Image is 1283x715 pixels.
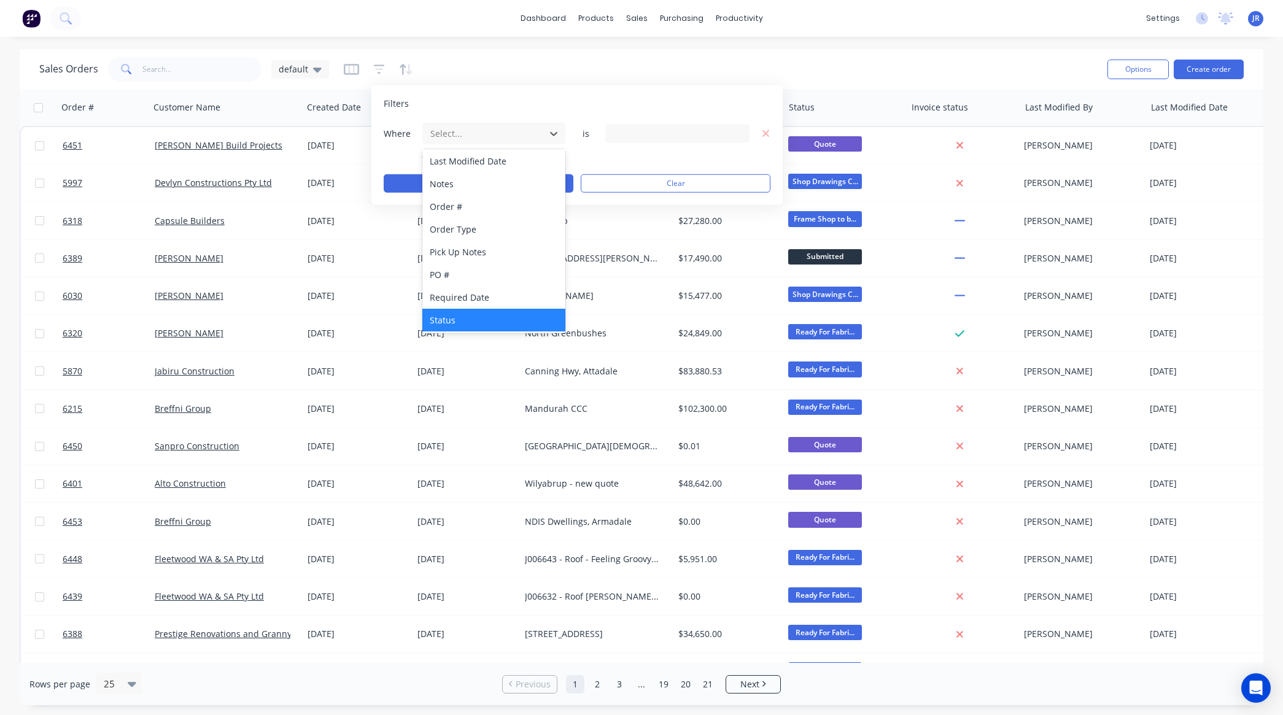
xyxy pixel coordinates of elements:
[155,252,223,264] a: [PERSON_NAME]
[503,678,557,690] a: Previous page
[525,365,661,377] div: Canning Hwy, Attadale
[678,516,773,528] div: $0.00
[678,403,773,415] div: $102,300.00
[63,590,82,603] span: 6439
[525,327,661,339] div: North Greenbushes
[573,127,598,139] span: is
[63,252,82,265] span: 6389
[789,101,815,114] div: Status
[308,327,408,339] div: [DATE]
[497,675,786,694] ul: Pagination
[610,675,629,694] a: Page 3
[63,403,82,415] span: 6215
[1024,252,1134,265] div: [PERSON_NAME]
[678,290,773,302] div: $15,477.00
[63,503,155,540] a: 6453
[676,675,695,694] a: Page 20
[417,252,515,265] div: [DATE]
[678,590,773,603] div: $0.00
[1024,628,1134,640] div: [PERSON_NAME]
[63,390,155,427] a: 6215
[588,675,607,694] a: Page 2
[1024,177,1134,189] div: [PERSON_NAME]
[422,263,565,286] div: PO #
[1252,13,1260,24] span: JR
[155,290,223,301] a: [PERSON_NAME]
[63,477,82,490] span: 6401
[678,252,773,265] div: $17,490.00
[788,625,862,640] span: Ready For Fabri...
[632,675,651,694] a: Jump forward
[384,98,409,110] span: Filters
[516,678,551,690] span: Previous
[279,63,308,75] span: default
[63,177,82,189] span: 5997
[1024,139,1134,152] div: [PERSON_NAME]
[155,553,264,565] a: Fleetwood WA & SA Pty Ltd
[63,203,155,239] a: 6318
[308,440,408,452] div: [DATE]
[63,215,82,227] span: 6318
[61,101,94,114] div: Order #
[63,516,82,528] span: 6453
[22,9,41,28] img: Factory
[155,215,225,226] a: Capsule Builders
[678,477,773,490] div: $48,642.00
[788,512,862,527] span: Quote
[1150,516,1278,528] div: [DATE]
[678,440,773,452] div: $0.01
[308,290,408,302] div: [DATE]
[572,9,620,28] div: products
[1150,215,1278,227] div: [DATE]
[155,628,348,640] a: Prestige Renovations and Granny Flats PTY LTD
[699,675,717,694] a: Page 21
[155,440,239,452] a: Sanpro Construction
[63,578,155,615] a: 6439
[63,164,155,201] a: 5997
[912,101,968,114] div: Invoice status
[1024,477,1134,490] div: [PERSON_NAME]
[1024,590,1134,603] div: [PERSON_NAME]
[384,127,421,139] span: Where
[1150,327,1278,339] div: [DATE]
[788,211,862,226] span: Frame Shop to b...
[63,628,82,640] span: 6388
[740,678,759,690] span: Next
[710,9,769,28] div: productivity
[678,553,773,565] div: $5,951.00
[63,541,155,578] a: 6448
[29,678,90,690] span: Rows per page
[1150,139,1278,152] div: [DATE]
[788,324,862,339] span: Ready For Fabri...
[1024,403,1134,415] div: [PERSON_NAME]
[1150,477,1278,490] div: [DATE]
[155,590,264,602] a: Fleetwood WA & SA Pty Ltd
[525,628,661,640] div: [STREET_ADDRESS]
[307,101,361,114] div: Created Date
[63,327,82,339] span: 6320
[525,290,661,302] div: [PERSON_NAME]
[155,327,223,339] a: [PERSON_NAME]
[1140,9,1186,28] div: settings
[525,403,661,415] div: Mandurah CCC
[63,654,155,690] a: 5824
[308,553,408,565] div: [DATE]
[1024,290,1134,302] div: [PERSON_NAME]
[525,477,661,490] div: Wilyabrup - new quote
[726,678,780,690] a: Next page
[1150,440,1278,452] div: [DATE]
[308,590,408,603] div: [DATE]
[788,174,862,189] span: Shop Drawings C...
[63,440,82,452] span: 6450
[1024,440,1134,452] div: [PERSON_NAME]
[1151,101,1228,114] div: Last Modified Date
[1024,516,1134,528] div: [PERSON_NAME]
[788,287,862,302] span: Shop Drawings C...
[417,290,515,302] div: [DATE]
[155,139,282,151] a: [PERSON_NAME] Build Projects
[417,215,515,227] div: [DATE]
[422,172,565,195] div: Notes
[308,177,408,189] div: [DATE]
[1024,215,1134,227] div: [PERSON_NAME]
[1024,327,1134,339] div: [PERSON_NAME]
